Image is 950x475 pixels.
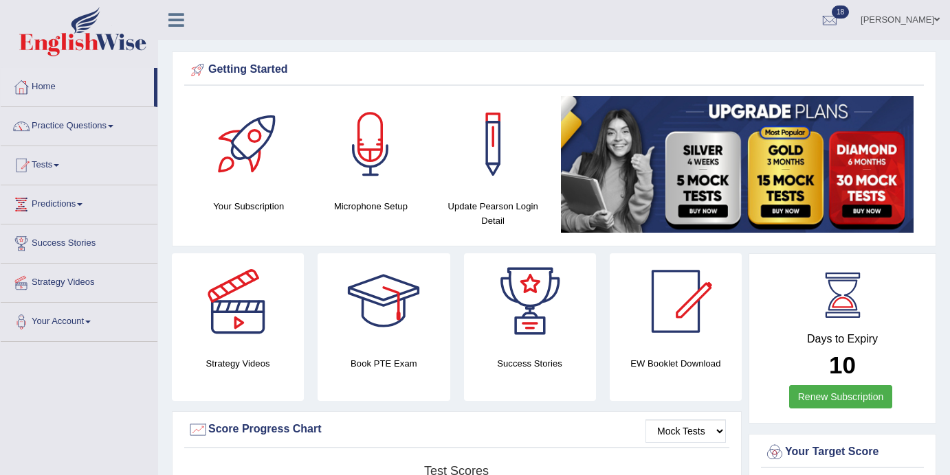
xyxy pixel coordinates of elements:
[439,199,547,228] h4: Update Pearson Login Detail
[832,5,849,19] span: 18
[1,185,157,220] a: Predictions
[1,224,157,259] a: Success Stories
[195,199,303,213] h4: Your Subscription
[764,333,920,345] h4: Days to Expiry
[610,356,742,371] h4: EW Booklet Download
[789,385,893,408] a: Renew Subscription
[829,351,856,378] b: 10
[317,199,426,213] h4: Microphone Setup
[1,146,157,181] a: Tests
[1,107,157,141] a: Practice Questions
[1,264,157,298] a: Strategy Videos
[318,356,450,371] h4: Book PTE Exam
[561,96,914,233] img: small5.jpg
[764,442,920,463] div: Your Target Score
[188,419,726,440] div: Score Progress Chart
[188,60,920,80] div: Getting Started
[1,303,157,337] a: Your Account
[1,68,154,102] a: Home
[464,356,596,371] h4: Success Stories
[172,356,304,371] h4: Strategy Videos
